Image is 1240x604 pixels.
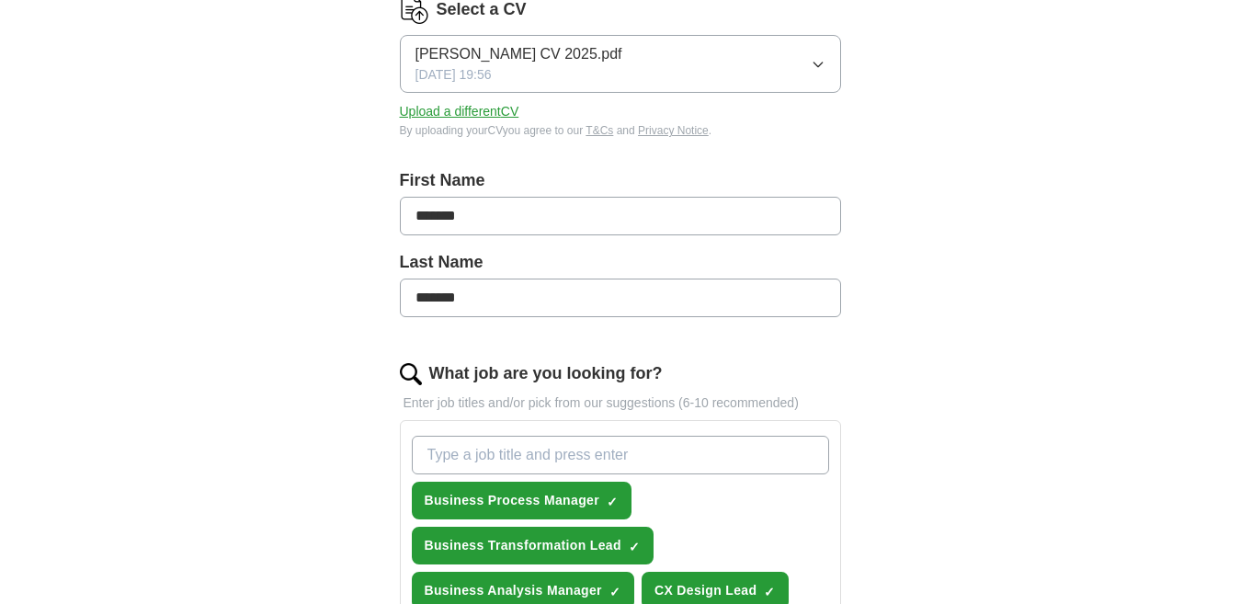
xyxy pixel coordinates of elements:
[586,124,613,137] a: T&Cs
[412,436,829,474] input: Type a job title and press enter
[429,361,663,386] label: What job are you looking for?
[400,363,422,385] img: search.png
[415,43,622,65] span: [PERSON_NAME] CV 2025.pdf
[400,168,841,193] label: First Name
[629,540,640,554] span: ✓
[400,35,841,93] button: [PERSON_NAME] CV 2025.pdf[DATE] 19:56
[415,65,492,85] span: [DATE] 19:56
[400,102,519,121] button: Upload a differentCV
[412,482,631,519] button: Business Process Manager✓
[400,393,841,413] p: Enter job titles and/or pick from our suggestions (6-10 recommended)
[400,250,841,275] label: Last Name
[425,581,602,600] span: Business Analysis Manager
[764,585,775,599] span: ✓
[412,527,654,564] button: Business Transformation Lead✓
[654,581,757,600] span: CX Design Lead
[425,491,599,510] span: Business Process Manager
[609,585,620,599] span: ✓
[638,124,709,137] a: Privacy Notice
[425,536,621,555] span: Business Transformation Lead
[400,122,841,139] div: By uploading your CV you agree to our and .
[607,495,618,509] span: ✓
